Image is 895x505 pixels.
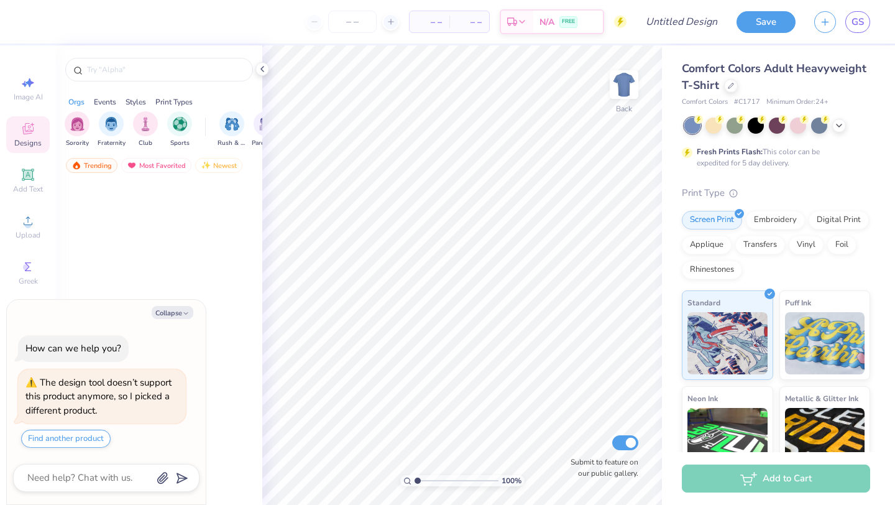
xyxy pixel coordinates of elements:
div: Foil [827,236,856,254]
span: N/A [539,16,554,29]
button: filter button [65,111,89,148]
div: Embroidery [746,211,805,229]
div: Screen Print [682,211,742,229]
label: Submit to feature on our public gallery. [564,456,638,479]
span: Greek [19,276,38,286]
span: 100 % [502,475,521,486]
input: – – [328,11,377,33]
div: Most Favorited [121,158,191,173]
div: Newest [195,158,242,173]
div: How can we help you? [25,342,121,354]
button: filter button [167,111,192,148]
img: Newest.gif [201,161,211,170]
input: Untitled Design [636,9,727,34]
span: Comfort Colors [682,97,728,108]
span: Sorority [66,139,89,148]
img: Parent's Weekend Image [259,117,273,131]
span: FREE [562,17,575,26]
span: Add Text [13,184,43,194]
img: Sports Image [173,117,187,131]
span: Metallic & Glitter Ink [785,392,858,405]
img: Club Image [139,117,152,131]
span: Comfort Colors Adult Heavyweight T-Shirt [682,61,866,93]
div: The design tool doesn’t support this product anymore, so I picked a different product. [25,376,172,417]
span: Parent's Weekend [252,139,280,148]
span: Fraternity [98,139,126,148]
div: filter for Parent's Weekend [252,111,280,148]
div: Events [94,96,116,108]
div: Orgs [68,96,85,108]
button: Collapse [152,306,193,319]
div: Print Types [155,96,193,108]
span: Image AI [14,92,43,102]
span: Rush & Bid [218,139,246,148]
button: filter button [98,111,126,148]
div: Transfers [735,236,785,254]
div: Print Type [682,186,870,200]
div: filter for Sorority [65,111,89,148]
img: Metallic & Glitter Ink [785,408,865,470]
span: Sports [170,139,190,148]
img: trending.gif [71,161,81,170]
div: Applique [682,236,732,254]
div: Back [616,103,632,114]
span: Upload [16,230,40,240]
span: Standard [687,296,720,309]
div: filter for Rush & Bid [218,111,246,148]
img: Back [612,72,636,97]
div: filter for Club [133,111,158,148]
span: – – [417,16,442,29]
a: GS [845,11,870,33]
span: Designs [14,138,42,148]
img: Neon Ink [687,408,768,470]
div: Styles [126,96,146,108]
div: Vinyl [789,236,824,254]
img: Puff Ink [785,312,865,374]
button: Find another product [21,430,111,448]
span: Neon Ink [687,392,718,405]
div: Rhinestones [682,261,742,279]
strong: Fresh Prints Flash: [697,147,763,157]
div: filter for Fraternity [98,111,126,148]
img: Fraternity Image [104,117,118,131]
span: Puff Ink [785,296,811,309]
span: – – [457,16,482,29]
button: filter button [218,111,246,148]
button: filter button [252,111,280,148]
input: Try "Alpha" [86,63,245,76]
img: Rush & Bid Image [225,117,239,131]
span: Minimum Order: 24 + [766,97,828,108]
button: Save [737,11,796,33]
div: filter for Sports [167,111,192,148]
span: GS [851,15,864,29]
button: filter button [133,111,158,148]
div: Trending [66,158,117,173]
img: most_fav.gif [127,161,137,170]
span: # C1717 [734,97,760,108]
div: Digital Print [809,211,869,229]
span: Club [139,139,152,148]
div: This color can be expedited for 5 day delivery. [697,146,850,169]
img: Standard [687,312,768,374]
img: Sorority Image [70,117,85,131]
